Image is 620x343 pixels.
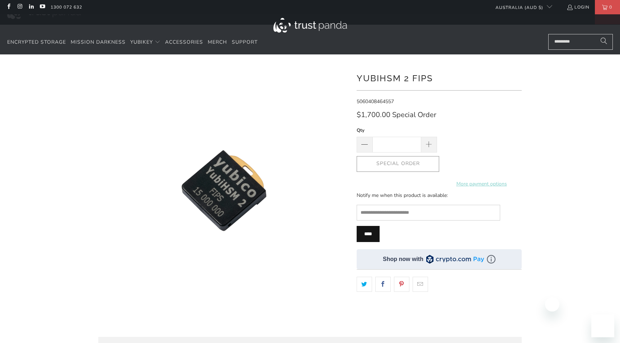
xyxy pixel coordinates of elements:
a: Support [232,34,258,51]
a: Email this to a friend [413,277,428,292]
a: Mission Darkness [71,34,126,51]
a: 1300 072 632 [51,3,82,11]
iframe: Reviews Widget [357,304,522,328]
span: Merch [208,39,227,45]
a: Share this on Pinterest [394,277,409,292]
iframe: Close message [545,297,559,311]
a: Accessories [165,34,203,51]
button: Search [595,34,613,50]
iframe: Button to launch messaging window [591,314,614,337]
a: Encrypted Storage [7,34,66,51]
input: Search... [548,34,613,50]
a: Trust Panda Australia on Instagram [17,4,23,10]
span: $1,700.00 [357,110,390,120]
p: Notify me when this product is available: [357,192,500,199]
span: Mission Darkness [71,39,126,45]
span: YubiKey [130,39,153,45]
span: Encrypted Storage [7,39,66,45]
a: Merch [208,34,227,51]
h1: YubiHSM 2 FIPS [357,71,522,85]
a: Login [567,3,590,11]
span: Support [232,39,258,45]
summary: YubiKey [130,34,160,51]
a: Trust Panda Australia on LinkedIn [28,4,34,10]
nav: Translation missing: en.navigation.header.main_nav [7,34,258,51]
span: Special Order [392,111,436,119]
span: 5060408464557 [357,98,394,105]
a: Share this on Facebook [375,277,391,292]
label: Qty [357,126,437,134]
a: Trust Panda Australia on Facebook [5,4,11,10]
a: Trust Panda Australia on YouTube [39,4,45,10]
span: Accessories [165,39,203,45]
img: Trust Panda Australia [273,18,347,33]
a: YubiHSM 2 FIPS - Trust Panda [98,65,349,316]
a: Share this on Twitter [357,277,372,292]
div: Shop now with [383,255,423,263]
